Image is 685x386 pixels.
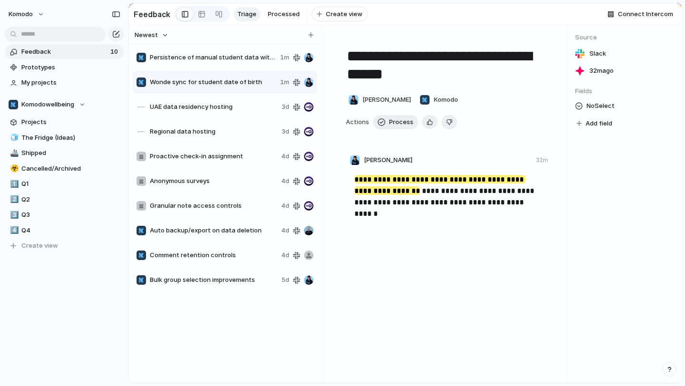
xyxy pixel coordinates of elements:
span: 4d [281,226,289,235]
button: Komodo [417,92,460,107]
a: Projects [5,115,124,129]
span: Komodowellbeing [21,100,74,109]
span: [PERSON_NAME] [362,95,411,105]
span: Proactive check-in assignment [150,152,277,161]
h2: Feedback [134,9,170,20]
span: Shipped [21,148,120,158]
a: ☣️Cancelled/Archived [5,162,124,176]
a: Feedback10 [5,45,124,59]
a: Processed [264,7,303,21]
a: My projects [5,76,124,90]
span: Q1 [21,179,120,189]
button: Komodowellbeing [5,97,124,112]
span: [PERSON_NAME] [364,155,412,165]
a: Triage [234,7,260,21]
div: 4️⃣ [10,225,17,236]
button: 🧊 [9,133,18,143]
span: Add field [586,119,612,128]
button: 🚢 [9,148,18,158]
span: Fields [575,87,674,96]
span: Anonymous surveys [150,176,277,186]
span: Regional data hosting [150,127,278,136]
span: Projects [21,117,120,127]
span: Create view [21,241,58,251]
span: Slack [589,49,606,58]
span: No Select [587,100,615,112]
span: 3d [282,102,289,112]
span: Process [389,117,413,127]
span: Source [575,33,674,42]
div: 2️⃣ [10,194,17,205]
span: 32m ago [589,66,614,76]
span: Wonde sync for student date of birth [150,77,276,87]
button: Komodo [4,7,49,22]
span: Prototypes [21,63,120,72]
a: 4️⃣Q4 [5,223,124,238]
span: Q3 [21,210,120,220]
button: Delete [441,115,457,129]
span: 1m [280,53,289,62]
button: ☣️ [9,164,18,174]
button: 3️⃣ [9,210,18,220]
span: Connect Intercom [618,10,673,19]
span: 5d [282,275,289,285]
span: 1m [280,77,289,87]
button: Create view [5,239,124,253]
button: Create view [312,7,368,22]
a: 🚢Shipped [5,146,124,160]
span: 10 [110,47,120,57]
span: Komodo [434,95,458,105]
span: The Fridge (Ideas) [21,133,120,143]
a: Slack [575,47,674,60]
button: Newest [133,29,170,41]
span: Granular note access controls [150,201,277,211]
div: 🚢 [10,148,17,159]
div: 1️⃣ [10,179,17,190]
span: My projects [21,78,120,87]
span: Cancelled/Archived [21,164,120,174]
span: Auto backup/export on data deletion [150,226,277,235]
span: 4d [281,201,289,211]
div: 🧊 [10,132,17,143]
span: Q4 [21,226,120,235]
button: 2️⃣ [9,195,18,204]
span: 4d [281,176,289,186]
span: Create view [326,10,362,19]
button: [PERSON_NAME] [346,92,413,107]
span: UAE data residency hosting [150,102,278,112]
a: 🧊The Fridge (Ideas) [5,131,124,145]
button: Add field [575,117,614,130]
a: 2️⃣Q2 [5,193,124,207]
span: 3d [282,127,289,136]
span: Actions [346,117,369,127]
div: 3️⃣ [10,210,17,221]
span: Comment retention controls [150,251,277,260]
a: 1️⃣Q1 [5,177,124,191]
span: Processed [268,10,300,19]
span: 4d [281,251,289,260]
a: 3️⃣Q3 [5,208,124,222]
span: Triage [237,10,256,19]
button: Connect Intercom [604,7,677,21]
span: 4d [281,152,289,161]
button: 1️⃣ [9,179,18,189]
span: Newest [135,30,158,40]
a: Prototypes [5,60,124,75]
span: Bulk group selection improvements [150,275,278,285]
span: Komodo [9,10,33,19]
button: 4️⃣ [9,226,18,235]
div: ☣️ [10,163,17,174]
span: Feedback [21,47,108,57]
span: Q2 [21,195,120,204]
div: 32m [536,156,548,164]
span: Persistence of manual student data with [PERSON_NAME] [150,53,276,62]
button: Process [373,115,418,129]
